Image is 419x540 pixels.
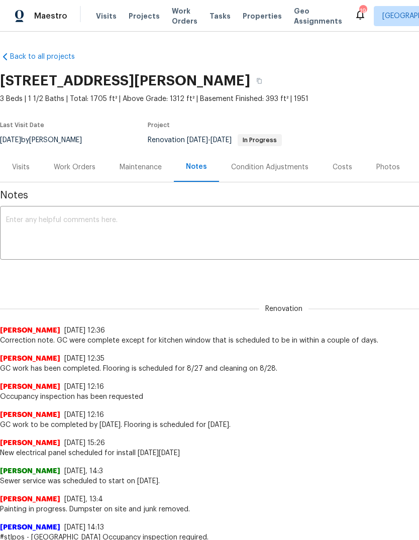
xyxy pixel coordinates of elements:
[187,137,232,144] span: -
[243,11,282,21] span: Properties
[376,162,400,172] div: Photos
[333,162,352,172] div: Costs
[96,11,117,21] span: Visits
[64,327,105,334] span: [DATE] 12:36
[64,468,103,475] span: [DATE], 14:3
[64,411,104,418] span: [DATE] 12:16
[64,496,103,503] span: [DATE], 13:4
[54,162,95,172] div: Work Orders
[64,440,105,447] span: [DATE] 15:26
[186,162,207,172] div: Notes
[129,11,160,21] span: Projects
[148,122,170,128] span: Project
[172,6,197,26] span: Work Orders
[148,137,282,144] span: Renovation
[211,137,232,144] span: [DATE]
[294,6,342,26] span: Geo Assignments
[259,304,308,314] span: Renovation
[250,72,268,90] button: Copy Address
[12,162,30,172] div: Visits
[34,11,67,21] span: Maestro
[209,13,231,20] span: Tasks
[64,355,104,362] span: [DATE] 12:35
[120,162,162,172] div: Maintenance
[231,162,308,172] div: Condition Adjustments
[359,6,366,16] div: 19
[239,137,281,143] span: In Progress
[187,137,208,144] span: [DATE]
[64,383,104,390] span: [DATE] 12:16
[64,524,104,531] span: [DATE] 14:13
